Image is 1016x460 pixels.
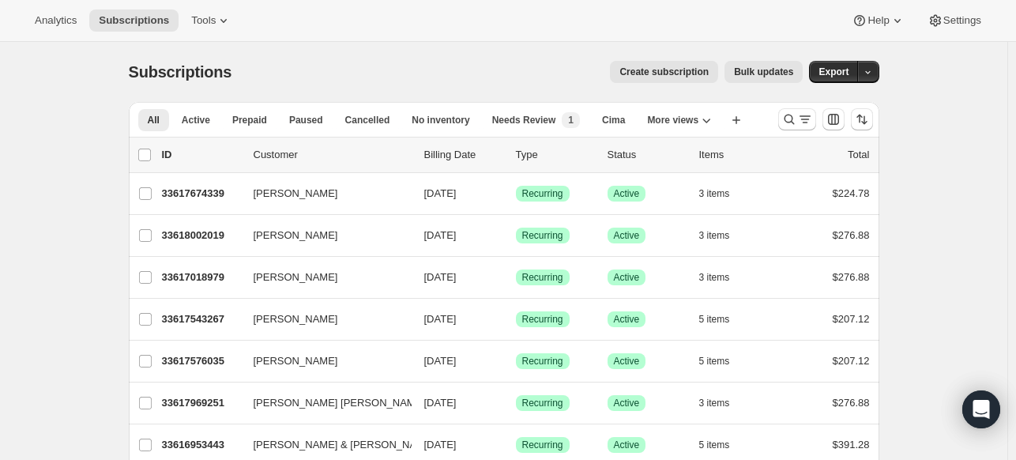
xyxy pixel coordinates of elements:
[424,187,457,199] span: [DATE]
[818,66,849,78] span: Export
[182,114,210,126] span: Active
[724,61,803,83] button: Bulk updates
[848,147,869,163] p: Total
[345,114,390,126] span: Cancelled
[162,395,241,411] p: 33617969251
[162,434,870,456] div: 33616953443[PERSON_NAME] & [PERSON_NAME][DATE]SuccessRecurringSuccessActive5 items$391.28
[254,228,338,243] span: [PERSON_NAME]
[568,114,574,126] span: 1
[833,439,870,451] span: $391.28
[162,350,870,372] div: 33617576035[PERSON_NAME][DATE]SuccessRecurringSuccessActive5 items$207.12
[129,63,232,81] span: Subscriptions
[289,114,323,126] span: Paused
[244,307,402,332] button: [PERSON_NAME]
[162,147,870,163] div: IDCustomerBilling DateTypeStatusItemsTotal
[162,147,241,163] p: ID
[699,147,778,163] div: Items
[516,147,595,163] div: Type
[89,9,179,32] button: Subscriptions
[254,147,412,163] p: Customer
[162,228,241,243] p: 33618002019
[699,439,730,451] span: 5 items
[614,187,640,200] span: Active
[602,114,625,126] span: Cima
[254,186,338,202] span: [PERSON_NAME]
[162,353,241,369] p: 33617576035
[162,183,870,205] div: 33617674339[PERSON_NAME][DATE]SuccessRecurringSuccessActive3 items$224.78
[699,187,730,200] span: 3 items
[424,355,457,367] span: [DATE]
[162,266,870,288] div: 33617018979[PERSON_NAME][DATE]SuccessRecurringSuccessActive3 items$276.88
[244,390,402,416] button: [PERSON_NAME] [PERSON_NAME]
[522,397,563,409] span: Recurring
[522,313,563,326] span: Recurring
[699,355,730,368] span: 5 items
[99,14,169,27] span: Subscriptions
[162,186,241,202] p: 33617674339
[254,270,338,285] span: [PERSON_NAME]
[943,14,981,27] span: Settings
[162,437,241,453] p: 33616953443
[522,271,563,284] span: Recurring
[699,308,747,330] button: 5 items
[962,390,1000,428] div: Open Intercom Messenger
[424,439,457,451] span: [DATE]
[614,355,640,368] span: Active
[842,9,914,32] button: Help
[699,266,747,288] button: 3 items
[638,109,721,131] button: More views
[492,114,556,126] span: Needs Review
[918,9,991,32] button: Settings
[833,187,870,199] span: $224.78
[254,311,338,327] span: [PERSON_NAME]
[851,108,873,130] button: Sort the results
[699,350,747,372] button: 5 items
[522,187,563,200] span: Recurring
[867,14,889,27] span: Help
[244,223,402,248] button: [PERSON_NAME]
[833,229,870,241] span: $276.88
[244,349,402,374] button: [PERSON_NAME]
[232,114,267,126] span: Prepaid
[424,397,457,409] span: [DATE]
[244,181,402,206] button: [PERSON_NAME]
[699,183,747,205] button: 3 items
[424,229,457,241] span: [DATE]
[25,9,86,32] button: Analytics
[191,14,216,27] span: Tools
[424,313,457,325] span: [DATE]
[182,9,241,32] button: Tools
[822,108,845,130] button: Customize table column order and visibility
[254,395,425,411] span: [PERSON_NAME] [PERSON_NAME]
[699,224,747,247] button: 3 items
[148,114,160,126] span: All
[614,397,640,409] span: Active
[833,355,870,367] span: $207.12
[162,311,241,327] p: 33617543267
[699,229,730,242] span: 3 items
[244,432,402,458] button: [PERSON_NAME] & [PERSON_NAME]
[610,61,718,83] button: Create subscription
[724,109,749,131] button: Create new view
[699,271,730,284] span: 3 items
[734,66,793,78] span: Bulk updates
[614,271,640,284] span: Active
[35,14,77,27] span: Analytics
[778,108,816,130] button: Search and filter results
[614,229,640,242] span: Active
[833,313,870,325] span: $207.12
[254,437,435,453] span: [PERSON_NAME] & [PERSON_NAME]
[162,308,870,330] div: 33617543267[PERSON_NAME][DATE]SuccessRecurringSuccessActive5 items$207.12
[647,114,698,126] span: More views
[412,114,469,126] span: No inventory
[699,313,730,326] span: 5 items
[254,353,338,369] span: [PERSON_NAME]
[424,271,457,283] span: [DATE]
[522,355,563,368] span: Recurring
[522,439,563,451] span: Recurring
[699,434,747,456] button: 5 items
[699,397,730,409] span: 3 items
[424,147,503,163] p: Billing Date
[522,229,563,242] span: Recurring
[162,270,241,285] p: 33617018979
